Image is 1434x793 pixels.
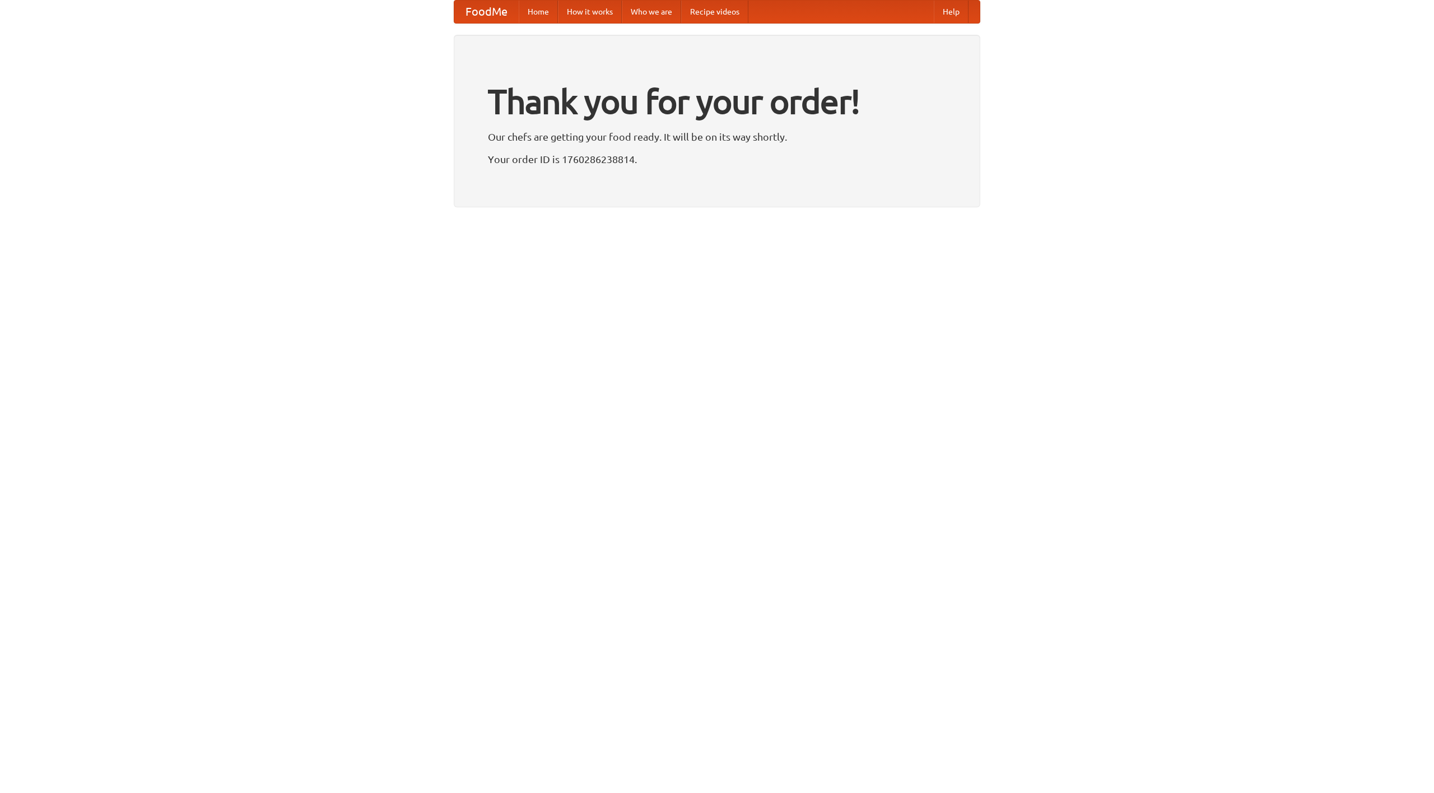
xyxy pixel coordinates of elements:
a: Recipe videos [681,1,748,23]
a: How it works [558,1,622,23]
a: Help [934,1,969,23]
p: Our chefs are getting your food ready. It will be on its way shortly. [488,128,946,145]
a: Home [519,1,558,23]
h1: Thank you for your order! [488,75,946,128]
p: Your order ID is 1760286238814. [488,151,946,168]
a: FoodMe [454,1,519,23]
a: Who we are [622,1,681,23]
